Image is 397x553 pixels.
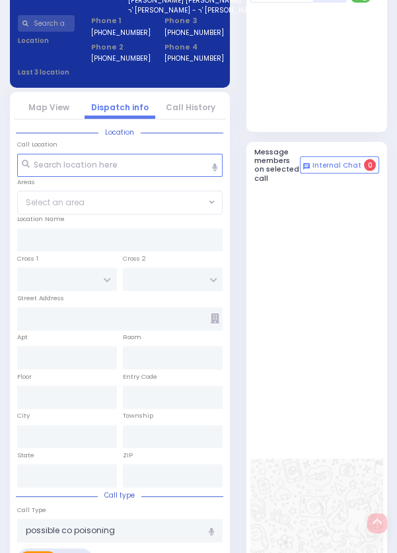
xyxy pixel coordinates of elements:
[91,15,148,26] span: Phone 1
[17,178,35,187] label: Areas
[303,163,310,170] img: comment-alt.png
[123,451,133,460] label: ZIP
[17,411,30,420] label: City
[98,127,141,137] span: Location
[17,254,38,263] label: Cross 1
[28,102,69,113] a: Map View
[91,53,151,63] label: [PHONE_NUMBER]
[18,36,75,46] label: Location
[18,15,75,32] input: Search a contact
[17,154,223,178] input: Search location here
[26,197,85,209] span: Select an area
[18,67,120,77] label: Last 3 location
[123,333,141,342] label: Room
[164,28,224,38] label: [PHONE_NUMBER]
[17,372,32,381] label: Floor
[17,333,28,342] label: Apt
[164,42,221,53] span: Phone 4
[123,254,146,263] label: Cross 2
[17,505,46,515] label: Call Type
[123,372,157,381] label: Entry Code
[364,159,376,171] span: 0
[91,42,148,53] span: Phone 2
[91,102,149,113] a: Dispatch info
[17,140,57,149] label: Call Location
[17,214,65,224] label: Location Name
[91,28,151,38] label: [PHONE_NUMBER]
[300,156,379,174] button: Internal Chat 0
[166,102,215,113] a: Call History
[211,313,219,323] span: Other building occupants
[123,411,153,420] label: Township
[254,148,300,183] h5: Message members on selected call
[17,294,64,303] label: Street Address
[17,451,34,460] label: State
[128,5,222,15] label: ר' [PERSON_NAME] - ר' [PERSON_NAME] [PERSON_NAME]
[164,15,221,26] span: Phone 3
[312,161,361,170] span: Internal Chat
[164,53,224,63] label: [PHONE_NUMBER]
[98,490,141,500] span: Call type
